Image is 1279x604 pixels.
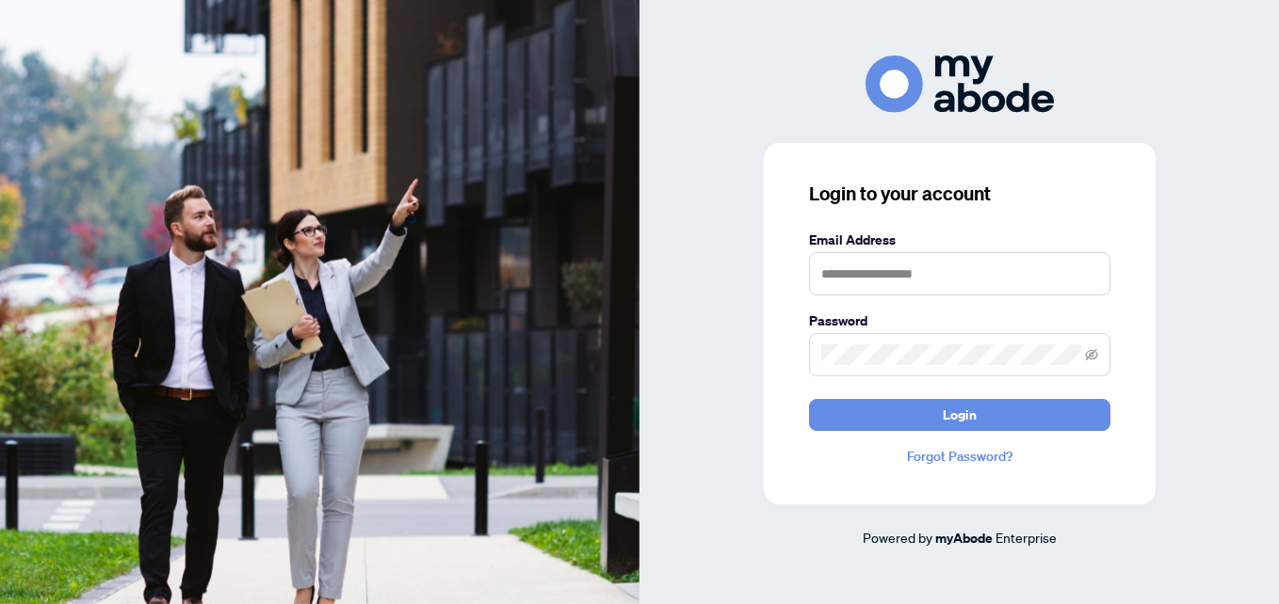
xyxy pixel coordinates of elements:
span: Powered by [863,529,932,546]
img: ma-logo [866,56,1054,113]
span: Enterprise [996,529,1057,546]
h3: Login to your account [809,181,1110,207]
a: Forgot Password? [809,446,1110,467]
span: eye-invisible [1085,348,1098,361]
label: Email Address [809,230,1110,250]
span: Login [943,400,977,430]
label: Password [809,310,1110,331]
a: myAbode [935,528,993,548]
button: Login [809,399,1110,431]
